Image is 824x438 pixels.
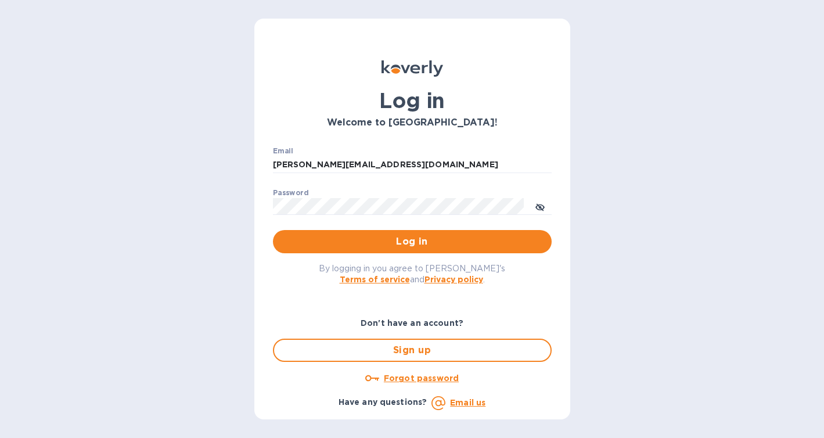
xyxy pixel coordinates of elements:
[283,343,541,357] span: Sign up
[273,230,552,253] button: Log in
[273,156,552,174] input: Enter email address
[273,88,552,113] h1: Log in
[424,275,483,284] a: Privacy policy
[340,275,410,284] a: Terms of service
[273,148,293,155] label: Email
[450,398,485,407] a: Email us
[273,339,552,362] button: Sign up
[384,374,459,383] u: Forgot password
[273,189,308,196] label: Password
[339,397,427,407] b: Have any questions?
[361,318,463,328] b: Don't have an account?
[528,195,552,218] button: toggle password visibility
[282,235,542,249] span: Log in
[319,264,505,284] span: By logging in you agree to [PERSON_NAME]'s and .
[382,60,443,77] img: Koverly
[273,117,552,128] h3: Welcome to [GEOGRAPHIC_DATA]!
